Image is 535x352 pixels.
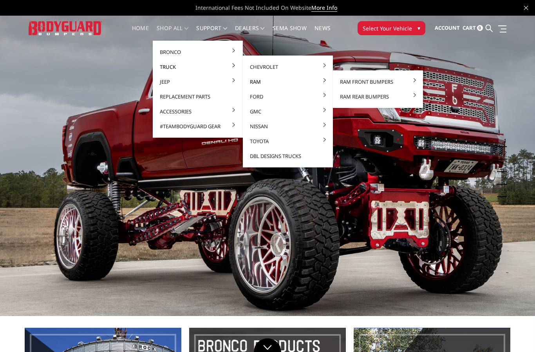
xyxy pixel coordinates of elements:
a: Nissan [246,119,330,134]
button: 3 of 5 [499,160,507,172]
a: Home [132,25,149,41]
a: News [314,25,331,41]
a: Accessories [156,104,240,119]
a: Ram Rear Bumpers [336,89,420,104]
a: Dealers [235,25,265,41]
a: Replacement Parts [156,89,240,104]
img: BODYGUARD BUMPERS [29,21,102,36]
span: Select Your Vehicle [363,24,412,32]
a: Jeep [156,74,240,89]
a: Account [435,18,460,39]
span: 0 [477,25,483,31]
span: Account [435,24,460,31]
button: 2 of 5 [499,147,507,160]
iframe: Chat Widget [496,314,535,352]
a: GMC [246,104,330,119]
button: Select Your Vehicle [358,21,425,35]
span: Cart [463,24,476,31]
a: Toyota [246,134,330,149]
a: Chevrolet [246,59,330,74]
a: shop all [157,25,188,41]
a: Ford [246,89,330,104]
a: Bronco [156,45,240,59]
a: SEMA Show [273,25,307,41]
a: DBL Designs Trucks [246,149,330,163]
button: 5 of 5 [499,185,507,197]
button: 4 of 5 [499,172,507,185]
a: Ram Front Bumpers [336,74,420,89]
a: Truck [156,59,240,74]
a: Support [196,25,227,41]
span: ▾ [418,24,420,32]
a: #TeamBodyguard Gear [156,119,240,134]
a: Cart 0 [463,18,483,39]
a: Ram [246,74,330,89]
button: 1 of 5 [499,135,507,147]
a: More Info [311,4,337,12]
